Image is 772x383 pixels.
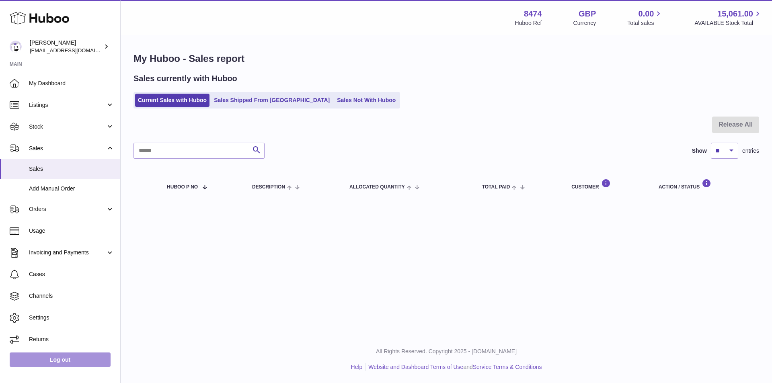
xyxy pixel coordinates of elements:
div: Currency [573,19,596,27]
h1: My Huboo - Sales report [133,52,759,65]
span: ALLOCATED Quantity [349,184,405,190]
span: AVAILABLE Stock Total [694,19,762,27]
label: Show [692,147,707,155]
span: Usage [29,227,114,235]
span: Channels [29,292,114,300]
a: 15,061.00 AVAILABLE Stock Total [694,8,762,27]
a: Sales Not With Huboo [334,94,398,107]
a: Log out [10,352,111,367]
h2: Sales currently with Huboo [133,73,237,84]
span: Stock [29,123,106,131]
p: All Rights Reserved. Copyright 2025 - [DOMAIN_NAME] [127,348,766,355]
div: Huboo Ref [515,19,542,27]
span: 0.00 [639,8,654,19]
span: Settings [29,314,114,322]
a: 0.00 Total sales [627,8,663,27]
a: Help [351,364,363,370]
li: and [365,363,542,371]
div: Customer [571,179,643,190]
span: [EMAIL_ADDRESS][DOMAIN_NAME] [30,47,118,53]
strong: 8474 [524,8,542,19]
img: orders@neshealth.com [10,41,22,53]
a: Service Terms & Conditions [473,364,542,370]
span: My Dashboard [29,80,114,87]
span: Orders [29,205,106,213]
a: Current Sales with Huboo [135,94,209,107]
span: Returns [29,336,114,343]
a: Sales Shipped From [GEOGRAPHIC_DATA] [211,94,333,107]
span: Total sales [627,19,663,27]
span: Listings [29,101,106,109]
span: entries [742,147,759,155]
span: Description [252,184,285,190]
a: Website and Dashboard Terms of Use [368,364,463,370]
strong: GBP [579,8,596,19]
span: 15,061.00 [717,8,753,19]
span: Total paid [482,184,510,190]
div: [PERSON_NAME] [30,39,102,54]
span: Invoicing and Payments [29,249,106,256]
div: Action / Status [659,179,751,190]
span: Huboo P no [167,184,198,190]
span: Add Manual Order [29,185,114,193]
span: Cases [29,270,114,278]
span: Sales [29,145,106,152]
span: Sales [29,165,114,173]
